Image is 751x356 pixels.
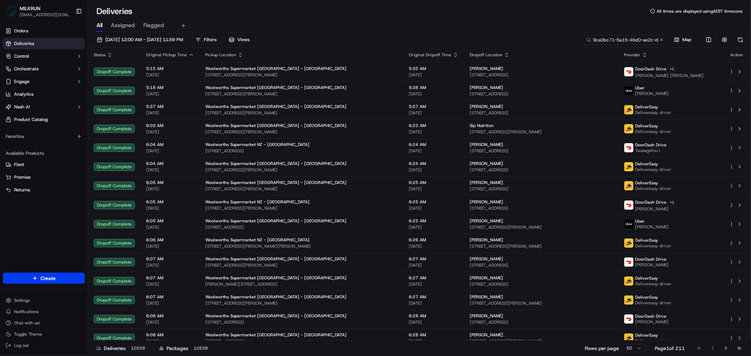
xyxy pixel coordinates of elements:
span: Delivereasy driver [635,300,671,306]
span: 6:07 AM [146,294,194,300]
span: Chat with us! [14,320,40,326]
span: [DATE] [146,129,194,135]
button: Returns [3,184,85,196]
button: +1 [668,65,676,73]
span: 5:38 AM [409,85,458,90]
span: 6:07 AM [146,256,194,262]
span: 6:03 AM [146,123,194,128]
span: Delivereasy driver [635,243,671,249]
span: Status [94,52,106,58]
span: Pickup Location [205,52,236,58]
img: doordash_logo_v2.png [624,143,633,152]
span: [DATE] [146,72,194,78]
div: Action [729,52,744,58]
div: Page 1 of 211 [655,345,685,352]
span: [STREET_ADDRESS] [470,186,613,192]
span: [STREET_ADDRESS][PERSON_NAME] [205,205,398,211]
span: [PERSON_NAME] [635,262,669,268]
span: Woolworths Supermarket [GEOGRAPHIC_DATA] - [GEOGRAPHIC_DATA] [205,218,346,224]
span: Provider [624,52,640,58]
span: [DATE] [409,319,458,325]
span: 6:24 AM [409,142,458,147]
span: [DATE] [146,91,194,97]
span: [STREET_ADDRESS] [205,148,398,154]
span: [DATE] [409,186,458,192]
span: [DATE] [409,224,458,230]
img: MILKRUN [6,6,17,17]
span: [STREET_ADDRESS][PERSON_NAME] [205,300,398,306]
span: [PERSON_NAME] [635,224,669,230]
div: Packages [159,345,210,352]
span: [PERSON_NAME] [470,313,503,319]
span: Analytics [14,91,33,97]
span: Delivereasy driver [635,110,671,115]
span: [STREET_ADDRESS] [470,281,613,287]
div: 10539 [129,345,148,351]
span: Map [682,37,691,43]
span: 6:24 AM [409,161,458,166]
span: [PERSON_NAME] [635,91,669,96]
span: 5:57 AM [409,104,458,109]
button: [EMAIL_ADDRESS][DOMAIN_NAME] [20,12,70,18]
span: [DATE] [409,129,458,135]
a: Fleet [6,161,82,168]
span: 6:04 AM [146,161,194,166]
p: Rows per page [585,345,619,352]
span: [STREET_ADDRESS][PERSON_NAME][PERSON_NAME] [205,243,398,249]
span: Uber [635,85,645,91]
span: 6:27 AM [409,294,458,300]
button: [DATE] 12:00 AM - [DATE] 11:59 PM [94,35,186,45]
span: Woolworths Supermarket NZ - [GEOGRAPHIC_DATA] [205,142,309,147]
span: Woolworths Supermarket [GEOGRAPHIC_DATA] - [GEOGRAPHIC_DATA] [205,161,346,166]
span: [STREET_ADDRESS][PERSON_NAME] [205,186,398,192]
span: [PERSON_NAME] [470,66,503,71]
span: Nash AI [14,104,30,110]
span: [STREET_ADDRESS][PERSON_NAME] [205,72,398,78]
span: Filters [204,37,217,43]
span: [DATE] [146,262,194,268]
span: 6:25 AM [409,218,458,224]
span: [STREET_ADDRESS] [470,110,613,116]
img: uber-new-logo.jpeg [624,86,633,95]
span: Engage [14,78,30,85]
button: Promise [3,172,85,183]
span: DoorDash Drive [635,256,666,262]
span: [STREET_ADDRESS][PERSON_NAME] [470,300,613,306]
span: Fleet [14,161,24,168]
span: [STREET_ADDRESS][PERSON_NAME] [205,262,398,268]
span: Woolworths Supermarket [GEOGRAPHIC_DATA] - [GEOGRAPHIC_DATA] [205,275,346,281]
span: Product Catalog [14,116,48,123]
button: Log out [3,341,85,350]
span: [DATE] [409,91,458,97]
input: Type to search [583,35,668,45]
span: Woolworths Supermarket [GEOGRAPHIC_DATA] - [GEOGRAPHIC_DATA] [205,66,346,71]
span: DoorDash Drive [635,142,666,148]
button: Toggle Theme [3,329,85,339]
span: DeliverEasy [635,275,658,281]
a: Product Catalog [3,114,85,125]
span: Orders [14,28,28,34]
span: DoorDash Drive [635,199,666,205]
div: Deliveries [96,345,148,352]
span: [PERSON_NAME] [470,104,503,109]
span: [PERSON_NAME] [470,218,503,224]
span: [DATE] [409,300,458,306]
span: Delivereasy driver [635,167,671,172]
span: [STREET_ADDRESS][PERSON_NAME] [205,110,398,116]
span: Settings [14,298,30,303]
span: DeliverEasy [635,123,658,129]
span: [DATE] [409,148,458,154]
img: delivereasy_logo.png [624,162,633,171]
span: [STREET_ADDRESS] [470,167,613,173]
span: DeliverEasy [635,237,658,243]
span: [DATE] [146,224,194,230]
span: Woolworths Supermarket [GEOGRAPHIC_DATA] - [GEOGRAPHIC_DATA] [205,85,346,90]
span: [PERSON_NAME] [470,199,503,205]
span: [STREET_ADDRESS] [470,319,613,325]
button: Fleet [3,159,85,170]
span: [PERSON_NAME] [470,294,503,300]
button: Settings [3,295,85,305]
span: [PERSON_NAME] [PERSON_NAME] [635,73,703,78]
span: Dropoff Location [470,52,502,58]
span: Woolworths Supermarket [GEOGRAPHIC_DATA] - [GEOGRAPHIC_DATA] [205,332,346,338]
